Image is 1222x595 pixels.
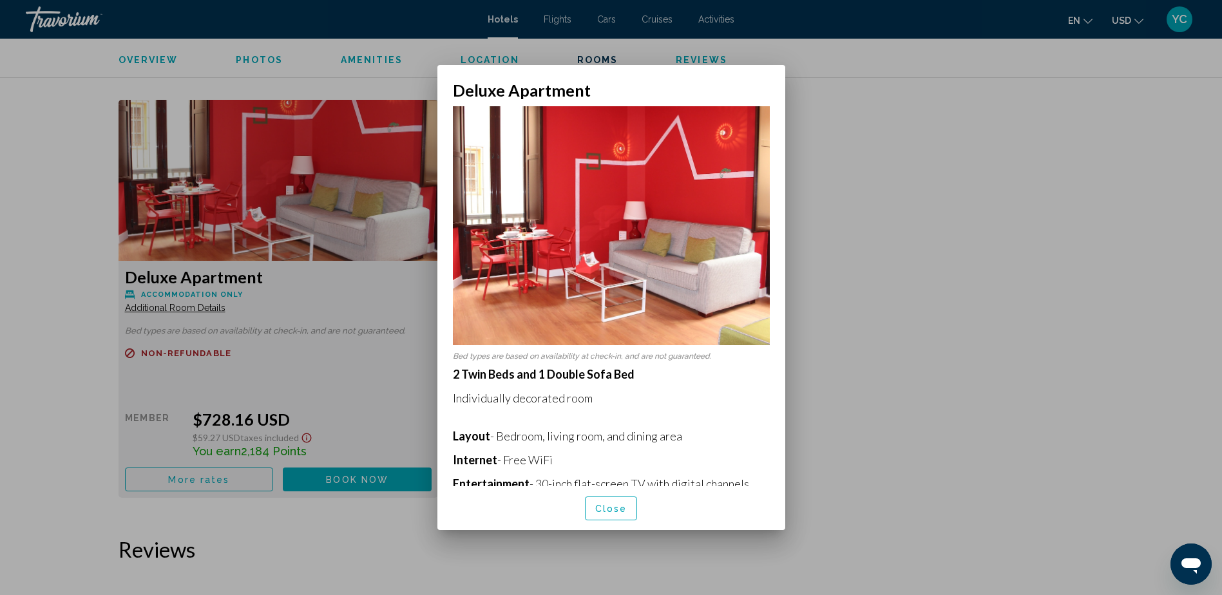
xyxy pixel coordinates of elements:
[453,477,770,491] p: - 30-inch flat-screen TV with digital channels
[595,504,627,514] span: Close
[453,106,770,345] img: c8877fa8-83d7-4f8a-8fff-389b6783e1d4.jpeg
[453,80,770,100] h2: Deluxe Apartment
[453,429,770,443] p: - Bedroom, living room, and dining area
[1170,543,1212,585] iframe: Button to launch messaging window
[453,352,770,361] p: Bed types are based on availability at check-in, and are not guaranteed.
[453,477,530,491] b: Entertainment
[453,367,635,381] strong: 2 Twin Beds and 1 Double Sofa Bed
[453,429,490,443] b: Layout
[585,496,638,520] button: Close
[453,453,497,467] b: Internet
[453,453,770,467] p: - Free WiFi
[453,391,770,405] p: Individually decorated room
